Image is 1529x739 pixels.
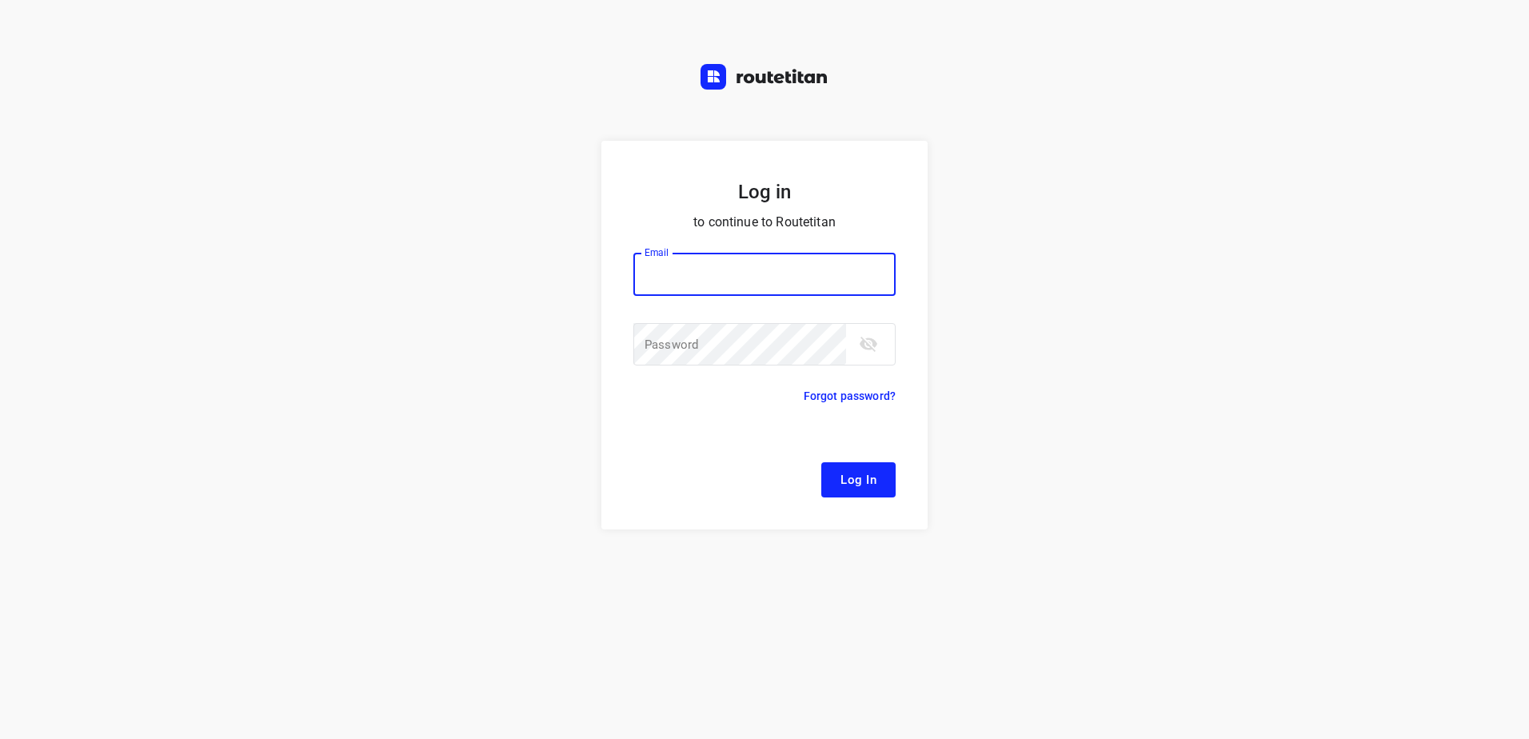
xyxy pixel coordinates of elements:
[852,328,884,360] button: toggle password visibility
[804,386,896,405] p: Forgot password?
[821,462,896,497] button: Log In
[633,179,896,205] h5: Log in
[633,211,896,234] p: to continue to Routetitan
[701,64,828,90] img: Routetitan
[840,469,876,490] span: Log In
